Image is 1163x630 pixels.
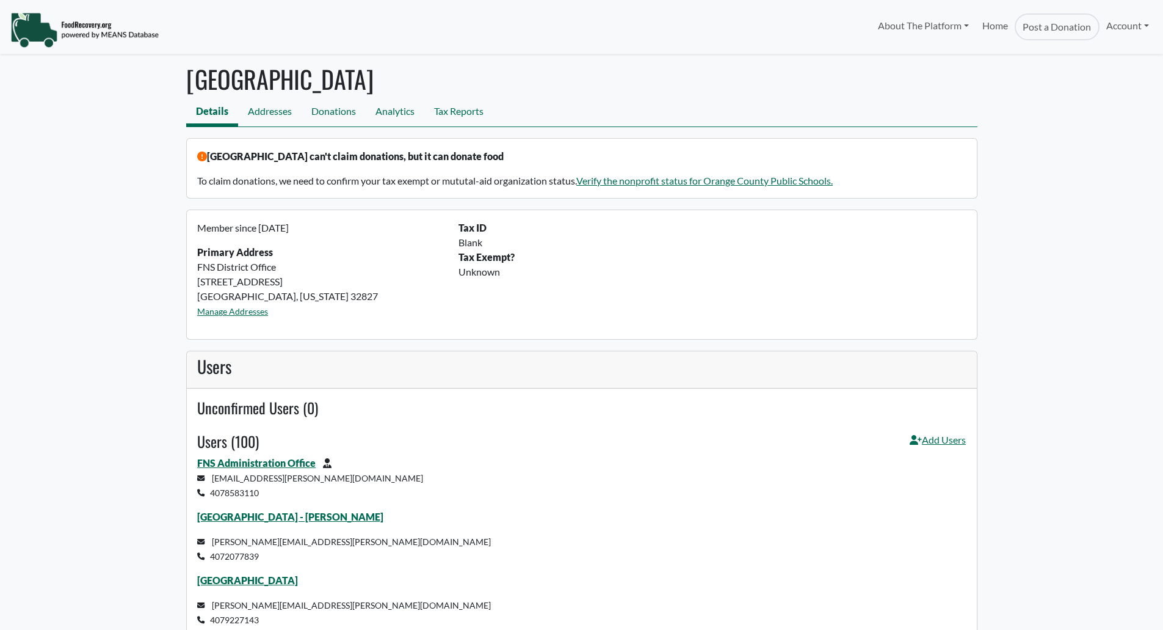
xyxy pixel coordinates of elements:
[190,221,451,328] div: FNS District Office [STREET_ADDRESS] [GEOGRAPHIC_DATA], [US_STATE] 32827
[197,473,423,498] small: [EMAIL_ADDRESS][PERSON_NAME][DOMAIN_NAME] 4078583110
[197,457,316,469] a: FNS Administration Office
[197,174,966,188] p: To claim donations, we need to confirm your tax exempt or mututal-aid organization status.
[458,251,515,263] b: Tax Exempt?
[302,99,366,126] a: Donations
[197,399,966,417] h4: Unconfirmed Users (0)
[197,600,491,625] small: [PERSON_NAME][EMAIL_ADDRESS][PERSON_NAME][DOMAIN_NAME] 4079227143
[197,356,966,377] h3: Users
[197,149,966,164] p: [GEOGRAPHIC_DATA] can't claim donations, but it can donate food
[366,99,424,126] a: Analytics
[197,511,383,522] a: [GEOGRAPHIC_DATA] - [PERSON_NAME]
[871,13,975,38] a: About The Platform
[451,265,973,279] div: Unknown
[1100,13,1156,38] a: Account
[910,433,966,456] a: Add Users
[197,306,268,317] a: Manage Addresses
[451,235,973,250] div: Blank
[1015,13,1099,40] a: Post a Donation
[197,574,298,586] a: [GEOGRAPHIC_DATA]
[238,99,302,126] a: Addresses
[458,222,487,233] b: Tax ID
[976,13,1015,40] a: Home
[424,99,493,126] a: Tax Reports
[10,12,159,48] img: NavigationLogo_FoodRecovery-91c16205cd0af1ed486a0f1a7774a6544ea792ac00100771e7dd3ec7c0e58e41.png
[197,246,273,258] strong: Primary Address
[186,64,977,93] h1: [GEOGRAPHIC_DATA]
[197,433,259,450] h4: Users (100)
[576,175,833,186] a: Verify the nonprofit status for Orange County Public Schools.
[197,537,491,562] small: [PERSON_NAME][EMAIL_ADDRESS][PERSON_NAME][DOMAIN_NAME] 4072077839
[186,99,238,126] a: Details
[197,221,444,235] p: Member since [DATE]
